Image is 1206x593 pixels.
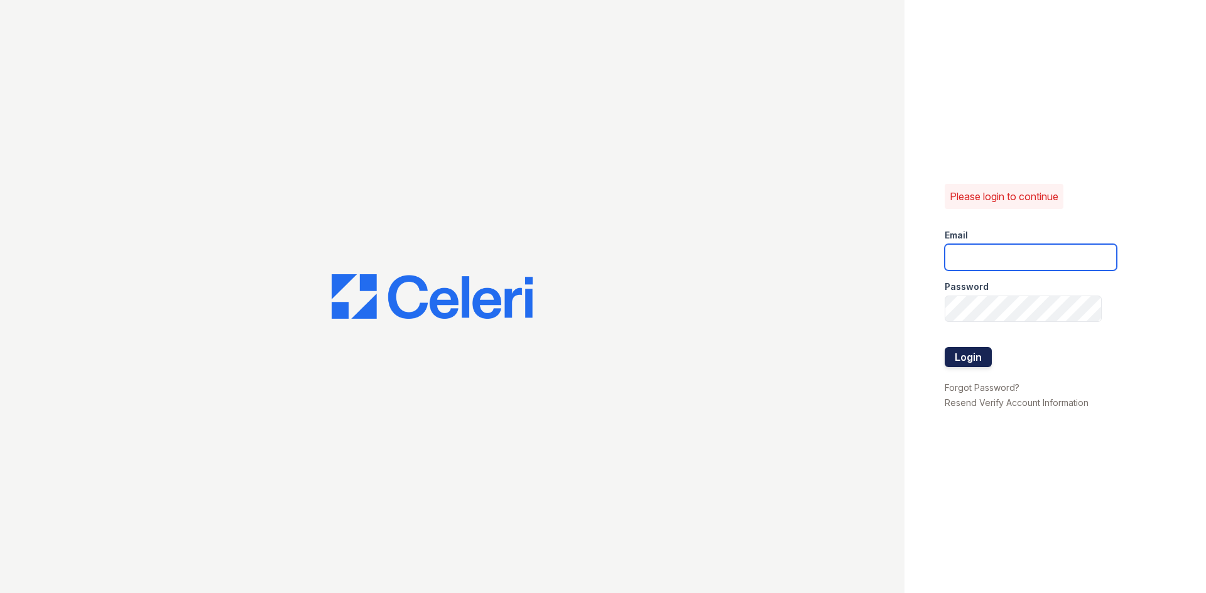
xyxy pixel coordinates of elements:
[332,274,533,319] img: CE_Logo_Blue-a8612792a0a2168367f1c8372b55b34899dd931a85d93a1a3d3e32e68fde9ad4.png
[945,229,968,242] label: Email
[950,189,1058,204] p: Please login to continue
[945,347,992,367] button: Login
[945,382,1019,393] a: Forgot Password?
[945,397,1089,408] a: Resend Verify Account Information
[945,280,989,293] label: Password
